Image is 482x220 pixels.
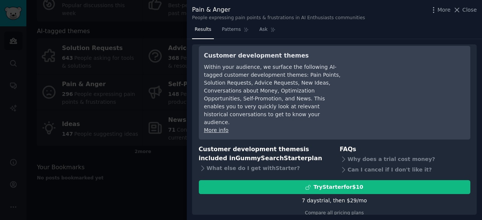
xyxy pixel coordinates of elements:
iframe: YouTube video player [352,51,465,108]
span: Close [462,6,477,14]
span: Ask [259,26,268,33]
button: More [430,6,451,14]
button: TryStarterfor$10 [199,180,470,194]
div: Within your audience, we surface the following AI-tagged customer development themes: Pain Points... [204,63,342,126]
span: More [438,6,451,14]
div: Why does a trial cost money? [340,154,470,164]
span: GummySearch Starter [235,155,307,162]
a: More info [204,127,229,133]
div: What else do I get with Starter ? [199,163,329,174]
a: Results [192,24,214,39]
div: People expressing pain points & frustrations in AI Enthusiasts communities [192,15,365,21]
a: Compare all pricing plans [305,210,364,215]
a: Ask [257,24,278,39]
div: Pain & Anger [192,5,365,15]
h3: Customer development themes [204,51,342,61]
div: 7 days trial, then $ 29 /mo [302,197,367,205]
span: Results [195,26,211,33]
h3: Customer development themes is included in plan [199,145,329,163]
a: Patterns [219,24,251,39]
div: Try Starter for $10 [313,183,363,191]
span: Patterns [222,26,241,33]
button: Close [453,6,477,14]
h3: FAQs [340,145,470,154]
div: Can I cancel if I don't like it? [340,164,470,175]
